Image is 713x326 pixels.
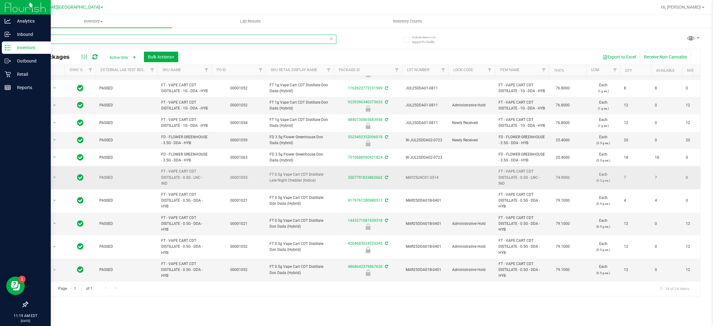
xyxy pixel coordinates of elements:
span: Newly Received [452,120,491,126]
span: W-JUL25DDA02-0723 [406,137,445,143]
a: 4868642379867630 [348,264,382,269]
a: Available [656,68,675,73]
span: Sync from Compliance System [384,100,388,104]
span: FD 3.5g Flower Greenhouse Don Dada (Hybrid) [270,152,330,163]
span: PASSED [99,85,154,91]
a: Filter [201,65,212,75]
span: Each [590,152,616,163]
span: Bulk Actions [148,54,174,59]
a: 00001054 [230,121,248,125]
span: FT 1g Vape Cart CDT Distillate Don Dada (Hybrid) [270,100,330,111]
button: Receive Non-Cannabis [640,52,691,62]
span: FT - VAPE CART CDT DISTILLATE - 0.5G - DDA - HYB [499,261,545,279]
span: FD - FLOWER GREENHOUSE - 3.5G - DDA - HYB [499,152,545,163]
span: select [51,219,58,228]
span: Each [590,264,616,276]
span: Clear [329,35,334,43]
span: select [51,136,58,144]
span: Sync from Compliance System [384,175,388,180]
span: FT - VAPE CART CDT DISTILLATE - 1G - DDA - HYB [499,100,545,111]
span: In Sync [77,219,84,228]
p: (0.5 g ea.) [590,224,616,229]
span: JUL25DDA01-0811 [406,102,445,108]
a: Filter [485,65,495,75]
inline-svg: Reports [5,84,11,91]
span: select [51,196,58,205]
span: 4 [655,198,678,204]
span: 0 [686,175,709,181]
span: FD - FLOWER GREENHOUSE - 3.5G - DDA - HYB [161,134,208,146]
span: FT - VAPE CART CDT DISTILLATE - 0.5G - LNC - IND [499,169,545,187]
span: 0 [655,244,678,250]
span: Each [590,218,616,229]
a: Lab Results [172,15,329,28]
a: 1162622773131569 [348,86,382,90]
a: 00001052 [230,244,248,249]
a: UOM [591,68,599,72]
span: 12 [686,267,709,273]
a: THC% [554,68,564,73]
a: External Lab Test Result [101,68,149,72]
span: PASSED [99,267,154,273]
span: Administrative Hold [452,221,491,227]
span: Each [590,172,616,183]
a: Inventory [15,15,172,28]
p: Retail [11,71,48,78]
span: PASSED [99,155,154,161]
span: Each [590,134,616,146]
span: Lab Results [232,19,269,24]
iframe: Resource center [6,277,25,295]
span: 12 [686,221,709,227]
span: MAR25DDA01B-0401 [406,221,445,227]
a: Lock Code [453,68,473,72]
button: Bulk Actions [144,52,178,62]
span: FT - VAPE CART CDT DISTILLATE - 0.5G - DDA - HYB [499,192,545,210]
span: Sync from Compliance System [384,218,388,223]
span: select [51,84,58,92]
a: Filter [392,65,402,75]
span: 0 [686,85,709,91]
span: FT - VAPE CART CDT DISTILLATE - 1G - DDA - HYB [499,82,545,94]
a: PO ID [217,68,226,72]
span: FT 0.5g Vape Cart CDT Distillate Don Dada (Hybrid) [270,195,330,207]
span: In Sync [77,196,84,205]
span: PASSED [99,137,154,143]
span: select [51,242,58,251]
span: 76.8000 [553,101,573,110]
span: In Sync [77,153,84,162]
span: 12 [624,267,647,273]
span: MAR25DDA01B-0401 [406,198,445,204]
a: 4840730865683958 [348,118,382,122]
p: (0.5 g ea.) [590,178,616,183]
span: 7 [624,175,647,181]
span: FT - VAPE CART CDT DISTILLATE - 0.5G - LNC - IND [161,169,208,187]
span: 18 [655,155,678,161]
span: JUL25DDA01-0811 [406,120,445,126]
p: (3.5 g ea.) [590,157,616,163]
span: select [51,266,58,274]
span: Include items not tagged for facility [412,35,443,44]
inline-svg: Analytics [5,18,11,24]
span: 0 [655,120,678,126]
a: Filter [610,65,620,75]
a: Sync Status [70,68,93,72]
inline-svg: Outbound [5,58,11,64]
span: 12 [624,102,647,108]
p: Inventory [11,44,48,51]
span: FT - VAPE CART CDT DISTILLATE - 0.5G - DDA - HYB [161,238,208,256]
a: Filter [147,65,158,75]
a: 9239396340373653 [348,100,382,104]
span: 0 [655,267,678,273]
input: Search Package ID, Item Name, SKU, Lot or Part Number... [27,35,336,44]
span: 76.8000 [553,84,573,93]
span: Inventory [15,19,172,24]
span: 4 [624,198,647,204]
p: (1 g ea.) [590,105,616,111]
span: 0 [655,137,678,143]
span: FT - VAPE CART CDT DISTILLATE - 0.5G - DDA - HYB [161,261,208,279]
span: FT - VAPE CART CDT DISTILLATE - 1G - DDA - HYB [161,117,208,129]
span: 18 [624,155,647,161]
span: Sync from Compliance System [384,264,388,269]
span: 79.1000 [553,265,573,274]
